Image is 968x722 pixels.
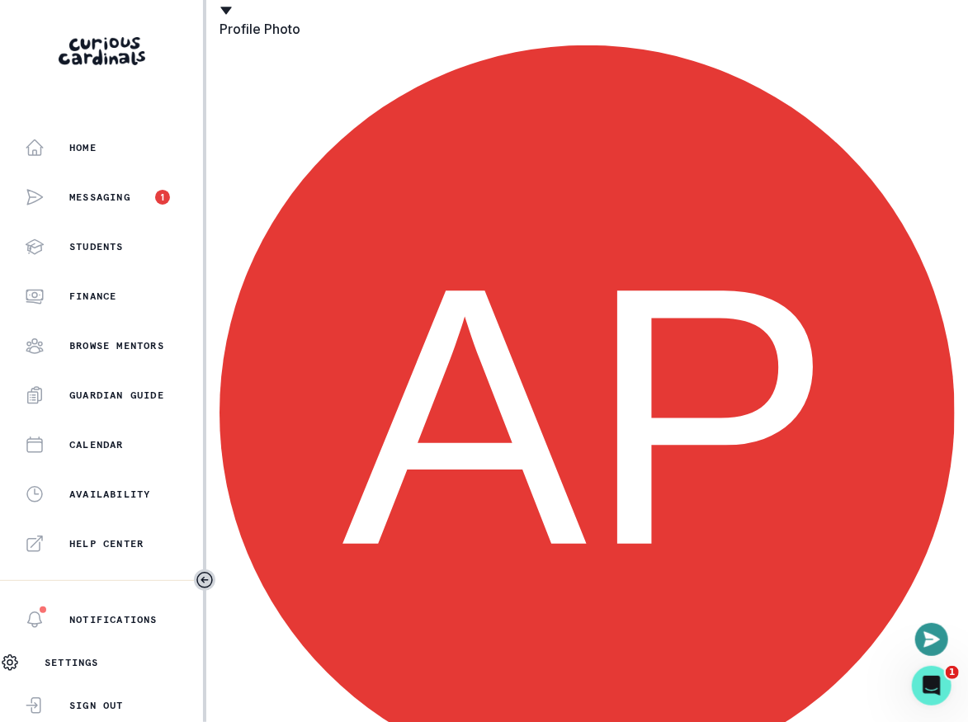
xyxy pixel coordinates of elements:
p: Notifications [69,613,158,626]
label: Profile Photo [220,19,945,39]
p: Messaging [69,191,130,204]
p: Availability [69,488,150,501]
p: Home [69,141,97,154]
p: Help Center [69,537,144,550]
p: Sign Out [69,699,124,712]
p: Browse Mentors [69,339,164,352]
p: Guardian Guide [69,389,164,402]
button: Open or close messaging widget [915,623,948,656]
p: Students [69,240,124,253]
img: Curious Cardinals Logo [59,37,145,65]
button: Toggle sidebar [194,569,215,591]
iframe: Intercom live chat [912,666,951,705]
span: 1 [946,666,959,679]
p: 1 [161,193,164,201]
p: Calendar [69,438,124,451]
p: Finance [69,290,116,303]
p: Settings [45,656,99,669]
